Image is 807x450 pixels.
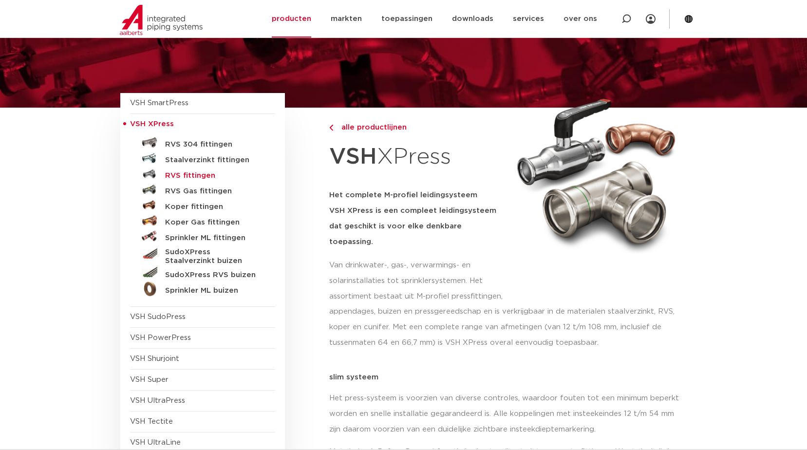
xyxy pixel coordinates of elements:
[130,166,275,182] a: RVS fittingen
[165,203,262,211] h5: Koper fittingen
[165,171,262,180] h5: RVS fittingen
[130,99,188,107] a: VSH SmartPress
[130,197,275,213] a: Koper fittingen
[165,156,262,165] h5: Staalverzinkt fittingen
[130,397,185,404] a: VSH UltraPress
[329,125,333,131] img: chevron-right.svg
[329,374,687,381] p: slim systeem
[130,150,275,166] a: Staalverzinkt fittingen
[130,418,173,425] a: VSH Tectite
[130,182,275,197] a: RVS Gas fittingen
[130,120,174,128] span: VSH XPress
[336,124,407,131] span: alle productlijnen
[130,228,275,244] a: Sprinkler ML fittingen
[646,8,656,30] div: my IPS
[329,258,506,304] p: Van drinkwater-, gas-, verwarmings- en solarinstallaties tot sprinklersystemen. Het assortiment b...
[130,213,275,228] a: Koper Gas fittingen
[130,313,186,320] a: VSH SudoPress
[130,439,181,446] a: VSH UltraLine
[165,187,262,196] h5: RVS Gas fittingen
[329,122,506,133] a: alle productlijnen
[165,140,262,149] h5: RVS 304 fittingen
[130,376,169,383] a: VSH Super
[329,146,377,168] strong: VSH
[165,271,262,280] h5: SudoXPress RVS buizen
[329,138,506,176] h1: XPress
[165,286,262,295] h5: Sprinkler ML buizen
[130,244,275,265] a: SudoXPress Staalverzinkt buizen
[329,187,506,250] h5: Het complete M-profiel leidingsysteem VSH XPress is een compleet leidingsysteem dat geschikt is v...
[329,391,687,437] p: Het press-systeem is voorzien van diverse controles, waardoor fouten tot een minimum beperkt word...
[130,334,191,341] a: VSH PowerPress
[130,281,275,297] a: Sprinkler ML buizen
[165,234,262,243] h5: Sprinkler ML fittingen
[130,355,179,362] a: VSH Shurjoint
[130,265,275,281] a: SudoXPress RVS buizen
[165,218,262,227] h5: Koper Gas fittingen
[329,304,687,351] p: appendages, buizen en pressgereedschap en is verkrijgbaar in de materialen staalverzinkt, RVS, ko...
[165,248,262,265] h5: SudoXPress Staalverzinkt buizen
[130,135,275,150] a: RVS 304 fittingen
